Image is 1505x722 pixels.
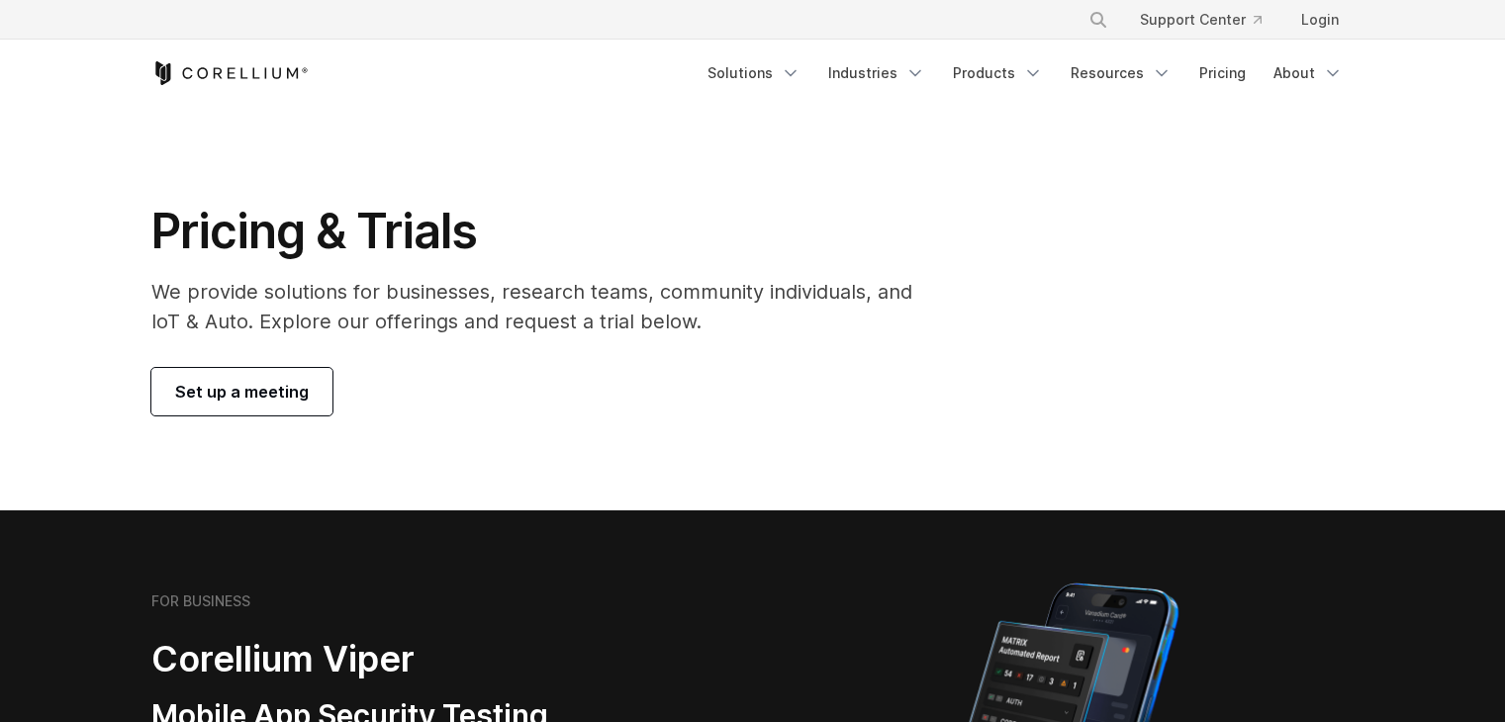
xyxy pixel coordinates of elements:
a: Login [1285,2,1355,38]
p: We provide solutions for businesses, research teams, community individuals, and IoT & Auto. Explo... [151,277,940,336]
h2: Corellium Viper [151,637,658,681]
a: Industries [816,55,937,91]
a: Resources [1059,55,1183,91]
div: Navigation Menu [1065,2,1355,38]
a: Products [941,55,1055,91]
a: About [1262,55,1355,91]
span: Set up a meeting [175,380,309,404]
h6: FOR BUSINESS [151,592,250,610]
a: Set up a meeting [151,368,332,415]
a: Solutions [696,55,812,91]
a: Support Center [1124,2,1277,38]
h1: Pricing & Trials [151,202,940,261]
a: Pricing [1187,55,1258,91]
a: Corellium Home [151,61,309,85]
div: Navigation Menu [696,55,1355,91]
button: Search [1081,2,1116,38]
